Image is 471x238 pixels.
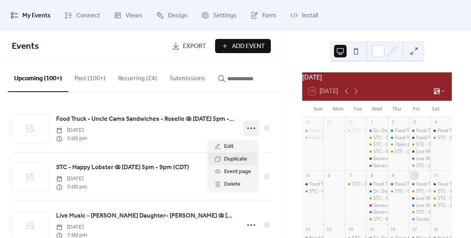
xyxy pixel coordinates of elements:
span: [DATE] [56,223,87,231]
span: [DATE] [56,175,87,183]
span: Events [12,38,39,55]
a: Live Music - [PERSON_NAME] Daughter- [PERSON_NAME] @ [DATE] 7pm - 10pm (CDT) [56,211,235,221]
div: 1 [369,119,374,125]
a: Views [108,3,148,27]
span: Connect [76,9,100,22]
a: My Events [5,3,57,27]
button: Add Event [215,39,271,53]
span: Live Music - [PERSON_NAME] Daughter- [PERSON_NAME] @ [DATE] 7pm - 10pm (CDT) [56,211,235,221]
div: 4 [433,119,439,125]
div: 29 [326,119,332,125]
div: STC - Outdoor Doggie Dining class @ 1pm - 2:30pm (CDT) [309,188,435,195]
div: Mon [328,101,348,117]
div: [DATE] [302,72,452,82]
a: Install [284,3,324,27]
div: 16 [390,226,396,232]
div: 3 [411,119,417,125]
div: STC - Miss Behavin' Band @ Fri Oct 10, 2025 7pm - 10pm (CDT) [409,209,430,216]
div: STC - Jimmy Nick and the Don't Tell Mama @ Fri Oct 3, 2025 7pm - 10pm (CDT) [409,162,430,169]
div: STC - Billy Denton @ Sat Oct 4, 2025 7pm - 10pm (CDT) [431,135,452,141]
div: STC - Wild Fries food truck @ Wed Oct 1, 2025 6pm - 9pm (CDT) [366,148,387,155]
span: Delete [224,180,241,189]
div: General Knowledge Trivia - Roselle @ Wed Oct 1, 2025 7pm - 9pm (CDT) [366,162,387,169]
a: Food Truck - Uncle Cams Sandwiches - Roselle @ [DATE] 5pm - 9pm (CDT) [56,114,235,124]
div: General Knowledge Trivia - Roselle @ Wed Oct 8, 2025 7pm - 9pm (CDT) [366,209,387,216]
div: 2 [390,119,396,125]
div: STC - General Knowledge Trivia @ Tue Oct 7, 2025 7pm - 9pm (CDT) [345,181,366,188]
div: Food Truck - Tacos Los Jarochitos - Roselle @ Thu Oct 2, 2025 5pm - 9pm (CDT) [388,135,409,141]
span: Add Event [232,42,265,51]
button: Past (100+) [68,62,112,91]
div: Food Truck - Uncle Cams Sandwiches - Roselle @ Fri Oct 10, 2025 5pm - 9pm (CDT) [409,181,430,188]
div: General Knowledge Trivia - Lemont @ Wed Oct 8, 2025 7pm - 9pm (CDT) [366,202,387,209]
span: My Events [22,9,51,22]
div: 8 [369,173,374,179]
span: STC - Happy Lobster @ [DATE] 5pm - 9pm (CDT) [56,163,189,172]
span: Design [168,9,188,22]
div: Food Truck - [PERSON_NAME] - Lemont @ [DATE] 1pm - 5pm (CDT) [309,127,455,134]
div: Thu [387,101,406,117]
div: 13 [326,226,332,232]
a: Export [166,39,212,53]
div: 18 [433,226,439,232]
div: Live Music - Crawfords Daughter- Lemont @ Fri Oct 10, 2025 7pm - 10pm (CDT) [409,195,430,202]
span: Export [183,42,206,51]
div: Sat [426,101,445,117]
div: Food Truck - Happy Times - Lemont @ Fri Oct 3, 2025 5pm - 9pm (CDT) [409,135,430,141]
div: STC - Dark Horse Grill @ Fri Oct 3, 2025 5pm - 9pm (CDT) [409,141,430,148]
div: Food Truck - Pierogi Rig - Lemont @ Sun Sep 28, 2025 1pm - 5pm (CDT) [302,127,323,134]
div: Dr. Dog’s Food Truck - Roselle @ Weekly from 6pm to 9pm [366,188,387,195]
a: Form [245,3,282,27]
div: Live Music - Jeffery Constantine - Roselle @ Fri Oct 10, 2025 7pm - 10pm (CDT) [409,202,430,209]
button: Submissions [163,62,212,91]
div: 17 [411,226,417,232]
div: General Knowledge Trivia - Lemont @ Wed Oct 1, 2025 7pm - 9pm (CDT) [366,155,387,162]
a: Settings [195,3,243,27]
span: Duplicate [224,155,247,164]
div: Food Truck - Happy Lobster - Lemont @ Wed Oct 8, 2025 5pm - 9pm (CDT) [366,181,387,188]
div: STC - Four Ds BBQ @ Sat Oct 11, 2025 12pm - 6pm (CDT) [431,188,452,195]
div: 14 [347,226,353,232]
div: Tue [348,101,367,117]
span: Views [126,9,142,22]
div: 9 [390,173,396,179]
span: Form [262,9,276,22]
button: Recurring (24) [112,62,163,91]
div: STC - Happy Lobster @ Fri Oct 10, 2025 5pm - 9pm (CDT) [409,188,430,195]
div: Social - Magician Pat Flanagan @ Fri Oct 10, 2025 8pm - 10:30pm (CDT) [409,216,430,223]
div: Wed [367,101,387,117]
div: 11 [433,173,439,179]
div: 12 [305,226,310,232]
div: 30 [347,119,353,125]
div: Food Truck - Dr. Dogs - Roselle * donation to LPHS Choir... @ Thu Oct 2, 2025 5pm - 9pm (CDT) [388,127,409,134]
div: 5 [305,173,310,179]
div: Sun [309,101,328,117]
div: Live Music - Billy Denton - Lemont @ Fri Oct 3, 2025 7pm - 10pm (CDT) [409,148,430,155]
div: STC - Music Bingo hosted by Pollyanna's Sean Frazier @ Wed Oct 8, 2025 7pm - 9pm (CDT) [366,216,387,223]
div: Food Truck - Da Wing Wagon - Roselle @ [DATE] 3pm - 6pm (CDT) [309,135,452,141]
div: 28 [305,119,310,125]
span: Edit [224,142,234,151]
span: [DATE] [56,126,87,135]
div: 10 [411,173,417,179]
span: Settings [213,9,237,22]
div: STC - General Knowledge Trivia @ Tue Sep 30, 2025 7pm - 9pm (CDT) [345,127,366,134]
div: Dr. Dog’s Food Truck - Roselle @ Weekly from 6pm to 9pm [366,127,387,134]
a: Design [150,3,194,27]
div: STC - Terry Byrne @ Sat Oct 11, 2025 2pm - 5pm (CDT) [431,195,452,202]
div: 7 [347,173,353,179]
a: STC - Happy Lobster @ [DATE] 5pm - 9pm (CDT) [56,162,189,173]
div: Food Truck - Tacos Los Jarochitos - Lemont @ Sun Oct 5, 2025 1pm - 4pm (CDT) [302,181,323,188]
div: 6 [326,173,332,179]
div: Fri [406,101,426,117]
span: Install [302,9,318,22]
div: Food Truck - Da Wing Wagon - Roselle @ Sun Sep 28, 2025 3pm - 6pm (CDT) [302,135,323,141]
div: STC - Matt Keen Band @ Sat Oct 11, 2025 7pm - 10pm (CDT) [431,202,452,209]
span: 5:00 pm [56,183,87,191]
div: STC - Gvs Italian Street Food @ Thu Oct 2, 2025 7pm - 9pm (CDT) [388,148,409,155]
div: 15 [369,226,374,232]
div: Open Jam with Sam Wyatt @ STC @ Thu Oct 2, 2025 7pm - 11pm (CDT) [388,141,409,148]
span: Event page [224,167,251,177]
